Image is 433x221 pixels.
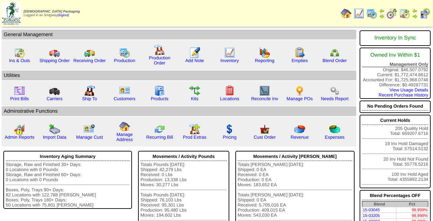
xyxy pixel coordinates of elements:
[362,62,428,67] div: Management Only
[154,124,165,135] img: reconcile.gif
[119,47,130,58] img: calendarprod.gif
[191,96,198,101] a: Kits
[76,135,103,140] a: Manage Cust
[119,121,130,132] img: home.gif
[189,47,200,58] img: orders.gif
[46,96,62,101] a: Carriers
[154,45,165,55] img: factory.gif
[254,135,275,140] a: Cust Order
[49,85,60,96] img: truck3.gif
[251,96,278,101] a: Reconcile Inv
[412,13,418,19] img: arrowright.gif
[329,47,340,58] img: network.png
[114,58,135,63] a: Production
[6,162,130,208] div: Storage, Raw and Finished 30+ Days: 0 Locations with 0 Pounds Storage, Raw and Finished 60+ Days:...
[10,96,29,101] a: Print Bills
[224,47,235,58] img: line_graph.gif
[189,85,200,96] img: workflow.gif
[259,85,270,96] img: line_graph2.gif
[49,47,60,58] img: truck.gif
[341,8,352,19] img: home.gif
[259,47,270,58] img: graph.gif
[396,207,428,213] td: 99.999%
[73,58,106,63] a: Receiving Order
[362,32,428,45] div: Inventory In Sync
[58,13,69,17] a: (logout)
[221,58,239,63] a: Inventory
[14,124,25,135] img: graph2.png
[2,2,21,25] img: zoroco-logo-small.webp
[2,71,356,80] td: Utilities
[6,152,130,161] div: Inventory Aging Summary
[224,85,235,96] img: locations.gif
[294,85,305,96] img: po.png
[220,96,239,101] a: Locations
[321,96,348,101] a: Needs Report
[14,85,25,96] img: invoice2.gif
[39,58,70,63] a: Shipping Order
[43,135,66,140] a: Import Data
[362,201,396,207] th: Blend
[362,116,428,125] div: Current Holds
[223,135,237,140] a: Pricing
[379,92,428,98] a: Recent Purchase History
[2,30,356,39] td: General Management
[294,124,305,135] img: pie_chart.png
[379,13,385,19] img: arrowright.gif
[183,135,206,140] a: Prod Extras
[292,58,308,63] a: Empties
[82,96,97,101] a: Ship To
[323,58,347,63] a: Blend Order
[238,152,353,161] div: Movements / Activity [PERSON_NAME]
[363,213,380,218] a: 15-03205
[363,208,380,212] a: 15-03045
[362,191,428,200] div: Blend Percentages OFF
[329,85,340,96] img: workflow.png
[387,8,397,19] img: calendarblend.gif
[24,10,80,17] span: Logged in as Sridgway
[140,152,227,161] div: Movements / Activity Pounds
[185,58,204,63] a: Add Note
[294,47,305,58] img: workorder.gif
[146,135,173,140] a: Recurring Bill
[154,85,165,96] img: cabinet.gif
[5,135,34,140] a: Admin Reports
[84,124,96,135] img: managecust.png
[84,85,95,96] img: factory2.gif
[362,102,428,111] div: No Pending Orders Found
[360,115,431,188] div: 205 Quality Hold Total: 659207.6716 19 Inv Hold Damaged Total: 57514.5132 20 Inv Hold Not Found T...
[119,85,130,96] img: customers.gif
[2,106,356,116] td: Adminstrative Functions
[116,132,133,142] a: Manage Address
[291,135,308,140] a: Revenue
[14,47,25,58] img: calendarinout.gif
[9,58,30,63] a: Ins & Outs
[396,213,428,219] td: 99.998%
[329,124,340,135] img: pie_chart2.png
[189,124,200,135] img: prodextras.gif
[420,8,430,19] img: calendarcustomer.gif
[366,8,377,19] img: calendarprod.gif
[362,49,428,62] div: Owned Inv Within $1
[325,135,345,140] a: Expenses
[24,10,80,13] span: [DEMOGRAPHIC_DATA] Packaging
[149,55,170,65] a: Production Order
[287,96,313,101] a: Manage POs
[255,58,274,63] a: Reporting
[224,124,235,135] img: dollar.gif
[114,96,135,101] a: Customers
[151,96,169,101] a: Products
[259,124,270,135] img: cust_order.png
[399,8,410,19] img: calendarinout.gif
[354,8,364,19] img: line_graph.gif
[390,87,428,92] a: View Usage Details
[360,48,431,99] div: Original: $46,507.0792 Current: $1,772,474.6612 Accounted For: $1,725,968.0748 Difference: $0.492...
[412,8,418,13] img: arrowleft.gif
[396,201,428,207] th: Pct
[84,47,95,58] img: truck2.gif
[379,8,385,13] img: arrowleft.gif
[49,124,60,135] img: import.gif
